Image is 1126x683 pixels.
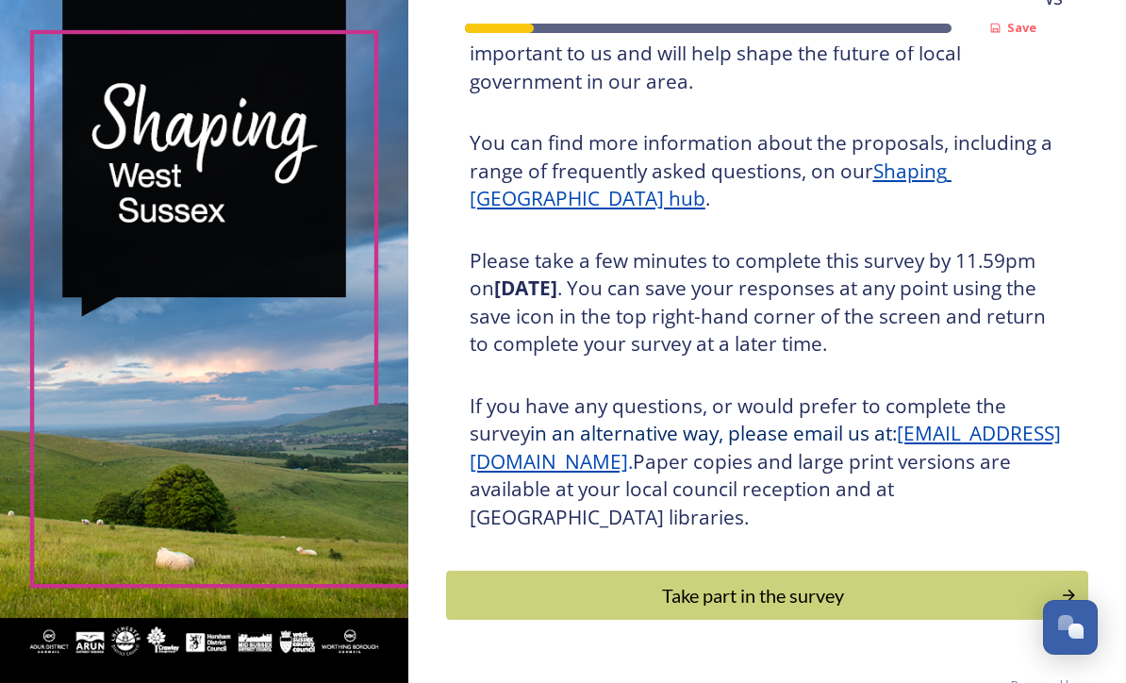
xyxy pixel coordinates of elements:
div: Take part in the survey [456,581,1051,609]
h3: If you have any questions, or would prefer to complete the survey Paper copies and large print ve... [470,392,1065,532]
span: . [628,448,633,475]
button: Open Chat [1043,600,1098,655]
strong: Save [1007,19,1036,36]
h3: You can find more information about the proposals, including a range of frequently asked question... [470,129,1065,213]
button: Continue [446,571,1088,620]
a: Shaping [GEOGRAPHIC_DATA] hub [470,158,952,212]
h3: Please take a few minutes to complete this survey by 11.59pm on . You can save your responses at ... [470,247,1065,358]
strong: [DATE] [494,275,557,301]
a: [EMAIL_ADDRESS][DOMAIN_NAME] [470,420,1061,475]
span: in an alternative way, please email us at: [530,420,897,446]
